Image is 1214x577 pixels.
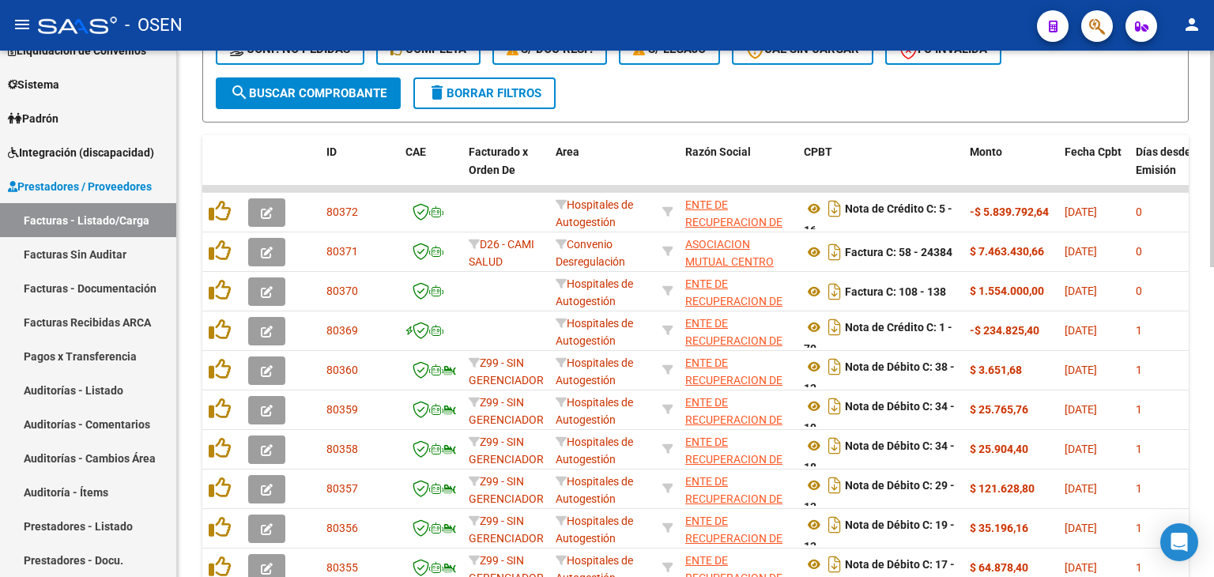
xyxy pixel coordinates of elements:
span: ASOCIACION MUTUAL CENTRO MEDICO DE [GEOGRAPHIC_DATA][PERSON_NAME] [685,238,792,322]
i: Descargar documento [824,354,845,379]
span: [DATE] [1065,324,1097,337]
mat-icon: person [1182,15,1201,34]
span: 1 [1136,443,1142,455]
div: 30718615700 [685,473,791,506]
datatable-header-cell: ID [320,135,399,205]
span: Días desde Emisión [1136,145,1191,176]
span: Hospitales de Autogestión [556,475,633,506]
i: Descargar documento [824,196,845,221]
strong: Nota de Débito C: 19 - 13 [804,519,955,552]
span: Hospitales de Autogestión [556,356,633,387]
i: Descargar documento [824,433,845,458]
span: 0 [1136,285,1142,297]
span: 1 [1136,522,1142,534]
datatable-header-cell: CAE [399,135,462,205]
strong: $ 7.463.430,66 [970,245,1044,258]
strong: -$ 5.839.792,64 [970,206,1049,218]
span: ENTE DE RECUPERACION DE FONDOS PARA EL FORTALECIMIENTO DEL SISTEMA DE SALUD DE MENDOZA (REFORSAL)... [685,356,790,477]
i: Descargar documento [824,279,845,304]
span: [DATE] [1065,443,1097,455]
span: Z99 - SIN GERENCIADOR [469,396,544,427]
i: Descargar documento [824,473,845,498]
span: Facturado x Orden De [469,145,528,176]
div: 30718615700 [685,196,791,229]
span: Hospitales de Autogestión [556,198,633,229]
strong: $ 35.196,16 [970,522,1028,534]
span: 80357 [326,482,358,495]
span: Hospitales de Autogestión [556,317,633,348]
span: 80370 [326,285,358,297]
datatable-header-cell: Fecha Cpbt [1058,135,1129,205]
div: 30718615700 [685,315,791,348]
span: 1 [1136,364,1142,376]
mat-icon: menu [13,15,32,34]
strong: Factura C: 58 - 24384 [845,246,952,258]
strong: Factura C: 108 - 138 [845,285,946,298]
span: Razón Social [685,145,751,158]
span: Convenio Desregulación [556,238,625,269]
span: 80371 [326,245,358,258]
span: 80372 [326,206,358,218]
mat-icon: search [230,83,249,102]
button: Buscar Comprobante [216,77,401,109]
span: 0 [1136,206,1142,218]
strong: $ 121.628,80 [970,482,1035,495]
span: Borrar Filtros [428,86,541,100]
span: Hospitales de Autogestión [556,515,633,545]
datatable-header-cell: CPBT [797,135,963,205]
span: 80359 [326,403,358,416]
button: Borrar Filtros [413,77,556,109]
div: 30718615700 [685,354,791,387]
span: Hospitales de Autogestión [556,396,633,427]
span: ENTE DE RECUPERACION DE FONDOS PARA EL FORTALECIMIENTO DEL SISTEMA DE SALUD DE MENDOZA (REFORSAL)... [685,396,790,517]
div: 30718615700 [685,433,791,466]
span: CAE [405,145,426,158]
mat-icon: delete [428,83,447,102]
strong: -$ 234.825,40 [970,324,1039,337]
span: ENTE DE RECUPERACION DE FONDOS PARA EL FORTALECIMIENTO DEL SISTEMA DE SALUD DE MENDOZA (REFORSAL)... [685,317,790,438]
strong: Nota de Débito C: 34 - 19 [804,400,955,434]
div: 30709435538 [685,236,791,269]
span: 80355 [326,561,358,574]
i: Descargar documento [824,239,845,265]
span: Z99 - SIN GERENCIADOR [469,356,544,387]
strong: $ 25.904,40 [970,443,1028,455]
span: ENTE DE RECUPERACION DE FONDOS PARA EL FORTALECIMIENTO DEL SISTEMA DE SALUD DE MENDOZA (REFORSAL)... [685,277,790,398]
span: ENTE DE RECUPERACION DE FONDOS PARA EL FORTALECIMIENTO DEL SISTEMA DE SALUD DE MENDOZA (REFORSAL)... [685,436,790,556]
span: Buscar Comprobante [230,86,386,100]
span: - OSEN [125,8,183,43]
i: Descargar documento [824,552,845,577]
span: [DATE] [1065,561,1097,574]
strong: Nota de Débito C: 34 - 18 [804,439,955,473]
div: 30718615700 [685,275,791,308]
span: Z99 - SIN GERENCIADOR [469,515,544,545]
span: [DATE] [1065,245,1097,258]
span: 80360 [326,364,358,376]
span: Integración (discapacidad) [8,144,154,161]
strong: $ 25.765,76 [970,403,1028,416]
span: Monto [970,145,1002,158]
div: 30718615700 [685,394,791,427]
span: [DATE] [1065,482,1097,495]
span: Area [556,145,579,158]
i: Descargar documento [824,512,845,537]
datatable-header-cell: Area [549,135,656,205]
span: [DATE] [1065,403,1097,416]
strong: Nota de Débito C: 38 - 13 [804,360,955,394]
span: Hospitales de Autogestión [556,436,633,466]
datatable-header-cell: Facturado x Orden De [462,135,549,205]
strong: $ 3.651,68 [970,364,1022,376]
span: 1 [1136,324,1142,337]
span: [DATE] [1065,522,1097,534]
span: Padrón [8,110,58,127]
span: 1 [1136,482,1142,495]
span: Z99 - SIN GERENCIADOR [469,475,544,506]
span: ENTE DE RECUPERACION DE FONDOS PARA EL FORTALECIMIENTO DEL SISTEMA DE SALUD DE MENDOZA (REFORSAL)... [685,198,790,319]
strong: Nota de Débito C: 29 - 13 [804,479,955,513]
datatable-header-cell: Días desde Emisión [1129,135,1201,205]
span: 1 [1136,403,1142,416]
span: Prestadores / Proveedores [8,178,152,195]
i: Descargar documento [824,394,845,419]
span: ID [326,145,337,158]
datatable-header-cell: Monto [963,135,1058,205]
